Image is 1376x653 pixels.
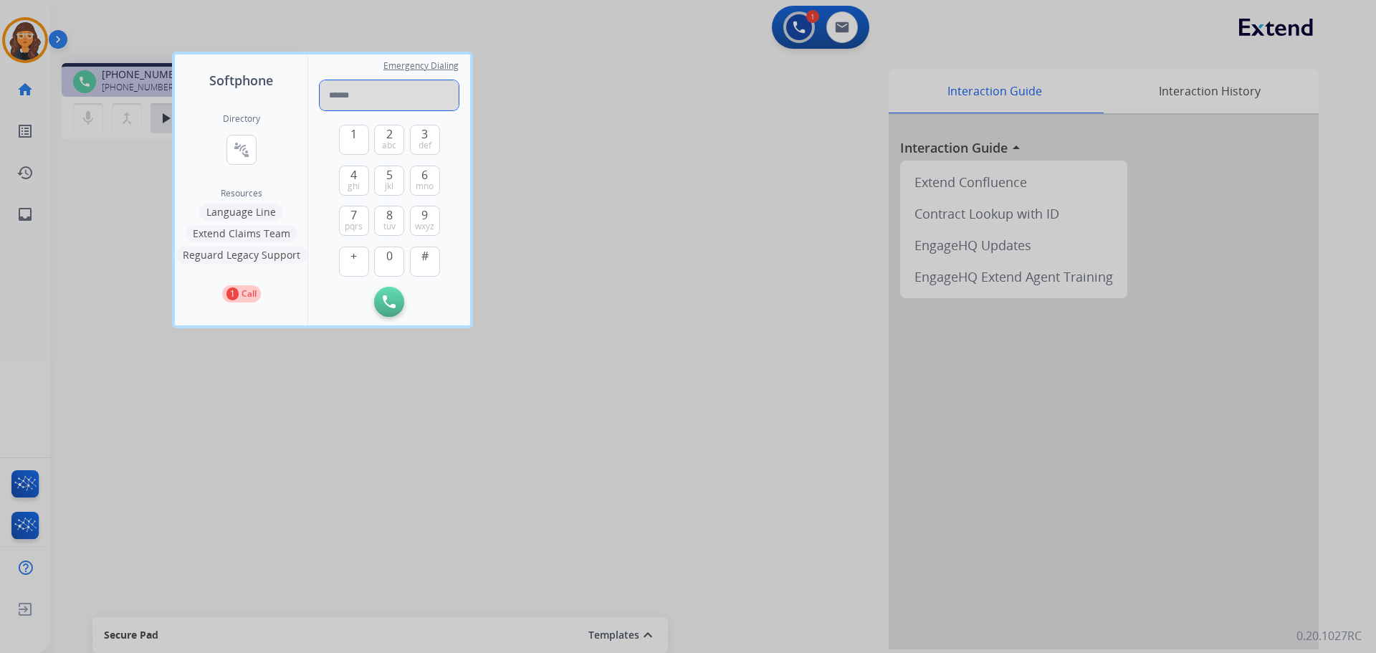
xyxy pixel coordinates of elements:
span: 2 [386,125,393,143]
button: 8tuv [374,206,404,236]
span: 4 [350,166,357,183]
span: 8 [386,206,393,224]
span: 7 [350,206,357,224]
button: 7pqrs [339,206,369,236]
p: 0.20.1027RC [1296,627,1362,644]
span: 1 [350,125,357,143]
span: ghi [348,181,360,192]
button: Reguard Legacy Support [176,247,307,264]
h2: Directory [223,113,260,125]
p: Call [242,287,257,300]
span: pqrs [345,221,363,232]
button: + [339,247,369,277]
span: Softphone [209,70,273,90]
button: 3def [410,125,440,155]
button: Language Line [199,204,283,221]
span: 9 [421,206,428,224]
span: abc [382,140,396,151]
button: 9wxyz [410,206,440,236]
button: 5jkl [374,166,404,196]
button: Extend Claims Team [186,225,297,242]
button: 1 [339,125,369,155]
span: Emergency Dialing [383,60,459,72]
mat-icon: connect_without_contact [233,141,250,158]
span: # [421,247,429,264]
button: 0 [374,247,404,277]
button: 2abc [374,125,404,155]
span: + [350,247,357,264]
span: tuv [383,221,396,232]
span: Resources [221,188,262,199]
span: def [419,140,431,151]
span: 6 [421,166,428,183]
span: 0 [386,247,393,264]
button: 1Call [222,285,261,302]
span: mno [416,181,434,192]
span: 5 [386,166,393,183]
p: 1 [226,287,239,300]
span: wxyz [415,221,434,232]
button: 4ghi [339,166,369,196]
img: call-button [383,295,396,308]
button: # [410,247,440,277]
button: 6mno [410,166,440,196]
span: 3 [421,125,428,143]
span: jkl [385,181,393,192]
